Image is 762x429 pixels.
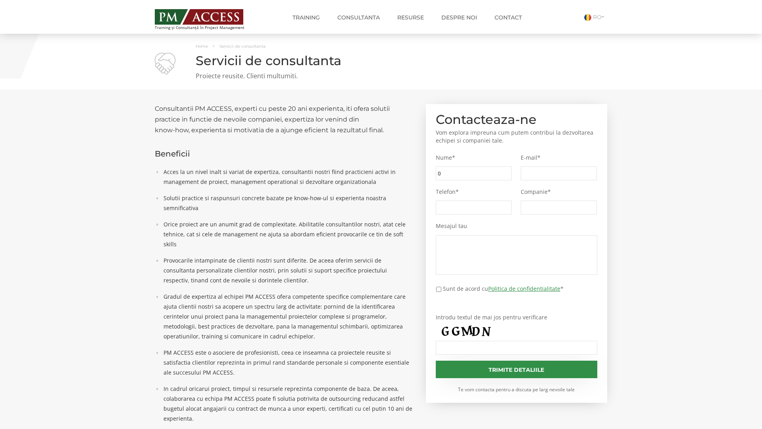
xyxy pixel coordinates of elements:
[436,154,512,161] label: Nume
[443,284,564,293] label: Sunt de acord cu *
[196,44,208,49] a: Home
[160,193,414,213] li: Solutii practice si raspunsuri concrete bazate pe know-how-ul si experienta noastra semnificativa
[489,10,528,25] a: Contact
[436,114,598,125] h2: Contacteaza-ne
[155,71,607,81] p: Proiecte reusite. Clienti multumiti.
[155,149,414,158] h3: Beneficii
[160,219,414,249] li: Orice proiect are un anumit grad de complexitate. Abilitatile consultantilor nostri, atat cele te...
[155,54,607,68] h1: Servicii de consultanta
[436,188,512,195] label: Telefon
[436,129,598,145] p: Vom explora impreuna cum putem contribui la dezvoltarea echipei si companiei tale.
[488,285,560,292] a: Politica de confidentialitate
[435,10,483,25] a: Despre noi
[521,188,597,195] label: Companie
[436,314,598,321] label: Introdu textul de mai jos pentru verificare
[584,14,607,21] a: RO
[436,386,598,393] small: Te vom contacta pentru a discuta pe larg nevoile tale
[160,167,414,187] li: Acces la un nivel inalt si variat de expertiza, consultantii nostri fiind practicieni activi in m...
[391,10,430,25] a: Resurse
[160,384,414,423] li: In cadrul oricarui proiect, timpul si resursele reprezinta componente de baza. De aceea, colabora...
[436,361,598,378] input: Trimite detaliile
[436,222,598,230] label: Mesajul tau
[155,53,175,74] img: Servicii de consultanta
[160,292,414,341] li: Gradul de expertiza al echipei PM ACCESS ofera competente specifice complementare care ajuta clie...
[160,348,414,377] li: PM ACCESS este o asociere de profesionisti, ceea ce inseamna ca proiectele reusite si satisfactia...
[155,7,259,30] a: Training și Consultanță în Project Management
[331,10,386,25] a: Consultanta
[521,154,597,161] label: E-mail
[155,9,243,25] img: PM ACCESS - Echipa traineri si consultanti certificati PMP: Narciss Popescu, Mihai Olaru, Monica ...
[287,10,326,25] a: Training
[160,255,414,285] li: Provocarile intampinate de clientii nostri sunt diferite. De aceea oferim servicii de consultanta...
[155,25,259,30] span: Training și Consultanță în Project Management
[155,103,414,135] h2: Consultantii PM ACCESS, experti cu peste 20 ani experienta, iti ofera solutii practice in functie...
[219,44,266,49] span: Servicii de consultanta
[584,14,591,21] img: Romana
